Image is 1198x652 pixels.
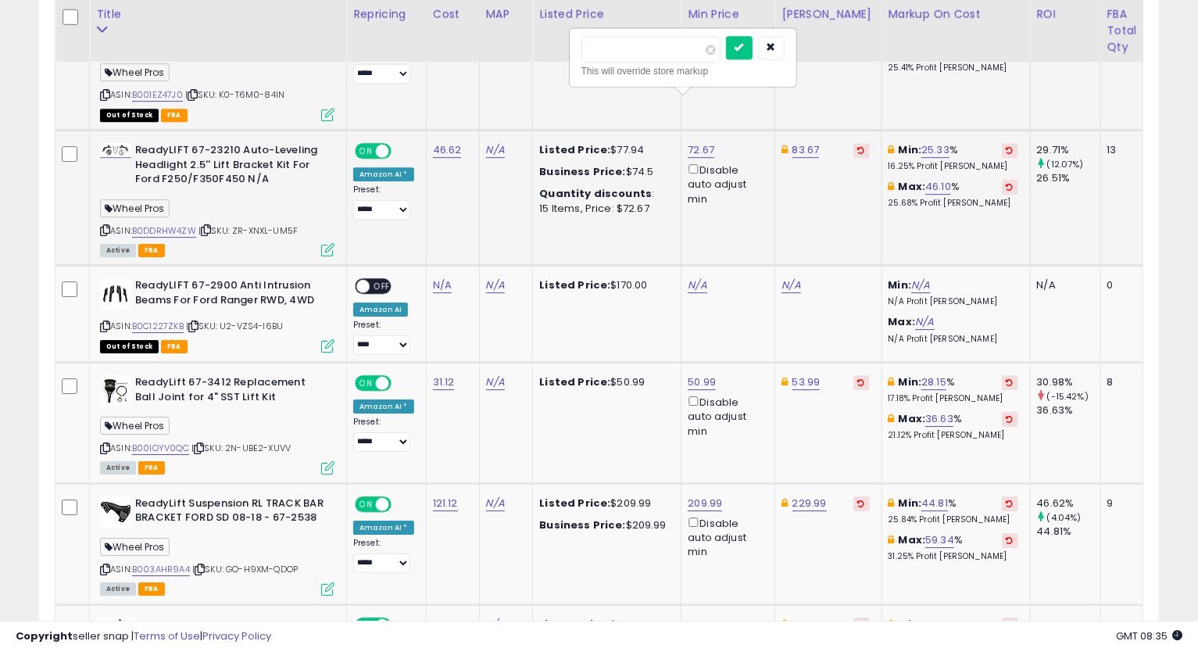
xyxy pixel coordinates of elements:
p: 21.12% Profit [PERSON_NAME] [889,430,1018,441]
a: B0DDRHW4ZW [132,224,196,238]
a: 53.99 [792,374,821,390]
div: N/A [1037,278,1089,292]
div: $50.99 [539,375,669,389]
div: % [889,375,1018,404]
p: 25.41% Profit [PERSON_NAME] [889,63,1018,73]
b: ReadyLift Suspension RL TRACK BAR BRACKET FORD SD 08-18 - 67-2538 [135,496,325,529]
img: 31MT6pIiVIL._SL40_.jpg [100,143,131,157]
a: N/A [486,496,505,511]
a: B001EZ47J0 [132,88,183,102]
p: 25.68% Profit [PERSON_NAME] [889,198,1018,209]
span: ON [356,377,376,390]
div: Amazon AI [353,303,408,317]
div: 26.51% [1037,171,1100,185]
div: ROI [1037,6,1094,23]
div: Title [96,6,340,23]
b: Business Price: [539,164,625,179]
div: 8 [1107,375,1132,389]
span: All listings that are currently out of stock and unavailable for purchase on Amazon [100,109,159,122]
a: 59.34 [925,532,954,548]
p: 16.25% Profit [PERSON_NAME] [889,161,1018,172]
span: | SKU: U2-VZS4-I6BU [186,320,283,332]
div: $209.99 [539,496,669,510]
b: Max: [899,411,926,426]
span: | SKU: GO-H9XM-QDOP [192,563,298,575]
div: Preset: [353,417,414,452]
b: Max: [889,314,916,329]
div: Amazon AI * [353,399,414,414]
span: ON [356,497,376,510]
b: ReadyLift 67-3412 Replacement Ball Joint for 4" SST Lift Kit [135,375,325,408]
div: FBA Total Qty [1107,6,1137,56]
span: Wheel Pros [100,63,170,81]
b: Min: [899,374,922,389]
div: MAP [486,6,527,23]
a: B00IOYV0QC [132,442,189,455]
span: FBA [161,109,188,122]
a: B0C1227ZKB [132,320,184,333]
b: Min: [899,496,922,510]
div: Repricing [353,6,420,23]
span: 2025-10-14 08:35 GMT [1116,629,1182,643]
div: $74.5 [539,165,669,179]
div: 9 [1107,496,1132,510]
span: All listings that are currently out of stock and unavailable for purchase on Amazon [100,340,159,353]
a: Terms of Use [134,629,200,643]
span: FBA [138,582,165,596]
div: % [889,180,1018,209]
a: N/A [915,314,934,330]
img: 41hD5Rd+fzL._SL40_.jpg [100,375,131,407]
div: Disable auto adjust min [688,161,763,206]
a: N/A [781,278,800,293]
div: ASIN: [100,278,334,351]
span: All listings currently available for purchase on Amazon [100,582,136,596]
div: seller snap | | [16,629,271,644]
div: ASIN: [100,375,334,473]
div: % [889,412,1018,441]
a: N/A [688,278,706,293]
div: 46.62% [1037,496,1100,510]
a: 28.15 [921,374,946,390]
b: Max: [899,179,926,194]
a: 36.63 [925,411,953,427]
div: Cost [433,6,473,23]
a: 83.67 [792,142,820,158]
span: OFF [389,145,414,158]
div: 15 Items, Price: $72.67 [539,202,669,216]
div: 44.81% [1037,525,1100,539]
div: Preset: [353,49,414,84]
div: Listed Price [539,6,674,23]
div: % [889,143,1018,172]
div: Disable auto adjust min [688,514,763,560]
span: All listings currently available for purchase on Amazon [100,461,136,475]
b: Business Price: [539,518,625,532]
span: | SKU: K0-T6M0-84IN [185,88,284,101]
a: 72.67 [688,142,714,158]
small: (12.07%) [1047,158,1084,170]
p: 31.25% Profit [PERSON_NAME] [889,551,1018,562]
div: ASIN: [100,496,334,594]
span: | SKU: ZR-XNXL-UM5F [198,224,298,237]
div: ASIN: [100,143,334,255]
div: 13 [1107,143,1132,157]
span: Wheel Pros [100,199,170,217]
a: N/A [486,374,505,390]
div: $170.00 [539,278,669,292]
span: FBA [138,461,165,475]
p: N/A Profit [PERSON_NAME] [889,296,1018,307]
a: N/A [911,278,930,293]
div: 36.63% [1037,403,1100,417]
span: ON [356,145,376,158]
a: 44.81 [921,496,948,511]
span: Wheel Pros [100,538,170,556]
div: Amazon AI * [353,521,414,535]
a: N/A [486,142,505,158]
p: 25.84% Profit [PERSON_NAME] [889,514,1018,525]
div: Markup on Cost [889,6,1024,23]
span: FBA [138,244,165,257]
div: Amazon AI * [353,167,414,181]
div: $209.99 [539,518,669,532]
a: B003AHR9A4 [132,563,190,576]
span: Wheel Pros [100,417,170,435]
a: N/A [433,278,452,293]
